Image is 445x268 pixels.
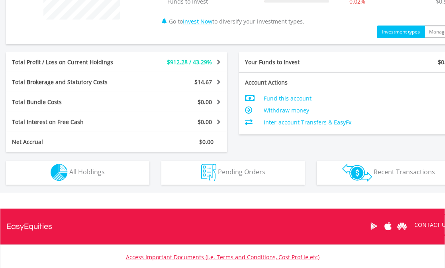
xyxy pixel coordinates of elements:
span: $14.67 [194,78,212,86]
span: $0.00 [198,118,212,126]
td: Fund this account [264,93,443,104]
a: Huawei [395,214,409,238]
img: transactions-zar-wht.png [342,164,372,181]
button: All Holdings [6,161,149,185]
div: Total Interest on Free Cash [6,118,135,126]
span: Pending Orders [218,167,265,176]
div: Total Profit / Loss on Current Holdings [6,58,135,66]
div: Net Accrual [6,138,135,146]
span: Recent Transactions [374,167,435,176]
a: Google Play [367,214,381,238]
td: Withdraw money [264,104,443,116]
td: Inter-account Transfers & EasyFx [264,116,443,128]
img: holdings-wht.png [51,164,68,181]
span: $912.28 / 43.29% [167,58,212,66]
div: Total Brokerage and Statutory Costs [6,78,135,86]
div: Your Funds to Invest [239,58,350,66]
div: Total Bundle Costs [6,98,135,106]
img: pending_instructions-wht.png [201,164,216,181]
a: Apple [381,214,395,238]
div: Account Actions [239,79,350,87]
button: Investment types [377,26,425,38]
a: Access Important Documents (i.e. Terms and Conditions, Cost Profile etc) [126,253,320,261]
a: EasyEquities [6,209,52,244]
span: $0.00 [198,98,212,106]
button: Pending Orders [161,161,305,185]
a: Invest Now [183,18,212,25]
span: All Holdings [69,167,105,176]
span: $0.00 [199,138,214,146]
